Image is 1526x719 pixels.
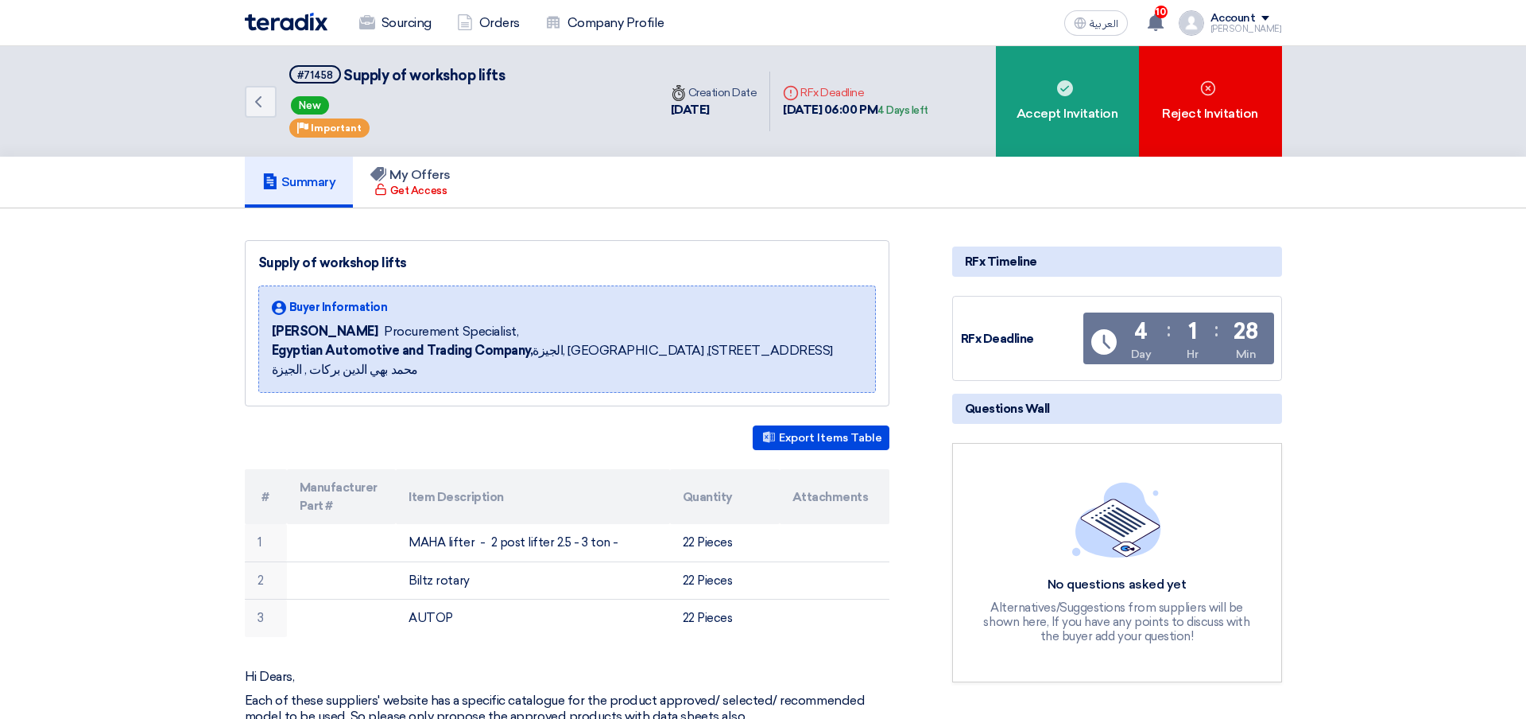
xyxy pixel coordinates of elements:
a: Summary [245,157,354,208]
div: RFx Deadline [783,84,928,101]
h5: My Offers [370,167,451,183]
div: 4 [1134,321,1148,343]
img: empty_state_list.svg [1072,482,1161,557]
div: [DATE] 06:00 PM [783,101,928,119]
div: 4 Days left [877,103,928,119]
td: 22 Pieces [670,524,780,562]
th: Attachments [780,469,889,524]
div: Alternatives/Suggestions from suppliers will be shown here, If you have any points to discuss wit... [982,600,1252,643]
td: 1 [245,524,287,562]
b: Egyptian Automotive and Trading Company, [272,343,533,358]
p: Hi Dears, [245,669,889,685]
a: Company Profile [533,6,677,41]
a: Sourcing [347,6,444,41]
div: Get Access [374,183,447,199]
td: AUTOP [396,600,670,637]
div: RFx Deadline [961,330,1080,348]
div: [DATE] [671,101,757,119]
th: Manufacturer Part # [287,469,397,524]
div: 28 [1234,321,1257,343]
h5: Summary [262,174,336,190]
div: : [1167,316,1171,344]
span: Buyer Information [289,299,388,316]
a: Orders [444,6,533,41]
div: Reject Invitation [1139,46,1282,157]
span: New [291,96,329,115]
div: RFx Timeline [952,247,1282,277]
div: Creation Date [671,84,757,101]
div: 1 [1188,321,1197,343]
td: 22 Pieces [670,562,780,600]
img: Teradix logo [245,13,327,31]
span: Procurement Specialist, [384,322,518,341]
div: No questions asked yet [982,577,1252,593]
div: : [1214,316,1218,344]
a: My Offers Get Access [353,157,468,208]
div: Account [1210,12,1256,25]
h5: Supply of workshop lifts [289,65,505,85]
div: Accept Invitation [996,46,1139,157]
div: Min [1236,346,1257,363]
span: Supply of workshop lifts [343,67,505,84]
div: #71458 [297,70,333,80]
td: Biltz rotary [396,562,670,600]
span: Questions Wall [965,400,1050,418]
td: 2 [245,562,287,600]
button: العربية [1064,10,1128,36]
div: Day [1131,346,1152,363]
td: 22 Pieces [670,600,780,637]
th: Quantity [670,469,780,524]
span: [PERSON_NAME] [272,322,378,341]
th: Item Description [396,469,670,524]
th: # [245,469,287,524]
span: Important [311,122,362,134]
img: profile_test.png [1179,10,1204,36]
div: Hr [1187,346,1198,363]
td: 3 [245,600,287,637]
button: Export Items Table [753,426,889,450]
span: العربية [1090,18,1118,29]
div: Supply of workshop lifts [258,254,876,273]
span: الجيزة, [GEOGRAPHIC_DATA] ,[STREET_ADDRESS] محمد بهي الدين بركات , الجيزة [272,341,862,379]
div: [PERSON_NAME] [1210,25,1282,33]
span: 10 [1155,6,1168,18]
td: MAHA lifter - 2 post lifter 2.5 - 3 ton - [396,524,670,562]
